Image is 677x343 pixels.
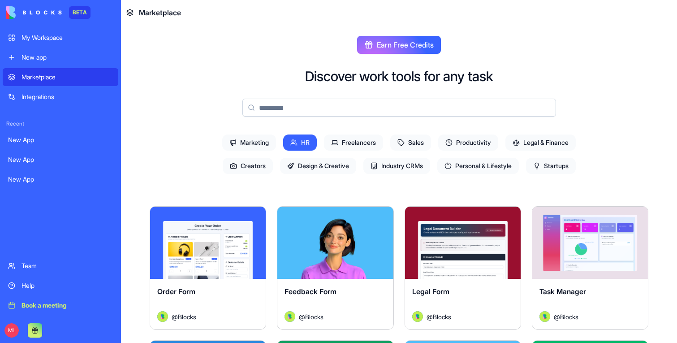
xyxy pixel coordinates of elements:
a: Book a meeting [3,296,118,314]
div: New App [8,155,113,164]
span: Startups [526,158,576,174]
span: @ [427,312,433,321]
a: My Workspace [3,29,118,47]
div: New app [22,53,113,62]
div: Team [22,261,113,270]
img: logo [6,6,62,19]
a: New App [3,151,118,169]
span: @ [299,312,305,321]
div: Book a meeting [22,301,113,310]
span: Industry CRMs [363,158,430,174]
span: @ [172,312,178,321]
a: Feedback FormAvatar@Blocks [277,206,393,330]
span: Blocks [305,312,323,321]
div: Marketplace [22,73,113,82]
div: Integrations [22,92,113,101]
img: Avatar [157,311,168,322]
a: Task ManagerAvatar@Blocks [532,206,648,330]
span: Feedback Form [285,287,336,296]
div: New App [8,175,113,184]
a: Integrations [3,88,118,106]
span: Freelancers [324,135,383,151]
span: Blocks [560,312,578,321]
div: Legal Form [412,286,513,311]
span: Creators [223,158,273,174]
span: Recent [3,120,118,127]
div: Help [22,281,113,290]
button: Earn Free Credits [357,36,441,54]
a: Team [3,257,118,275]
span: Productivity [438,135,498,151]
a: New app [3,48,118,66]
span: Blocks [178,312,196,321]
span: Marketing [222,135,276,151]
img: Avatar [539,311,550,322]
div: BETA [69,6,91,19]
a: New App [3,170,118,188]
a: Help [3,277,118,295]
span: Marketplace [139,7,181,18]
span: ML [4,323,19,338]
span: Sales [390,135,431,151]
span: Legal & Finance [505,135,576,151]
div: Feedback Form [285,286,386,311]
div: New App [8,135,113,144]
div: Task Manager [539,286,641,311]
img: Avatar [285,311,295,322]
a: New App [3,131,118,149]
span: @ [554,312,560,321]
span: HR [283,135,317,151]
a: Legal FormAvatar@Blocks [405,206,521,330]
div: Order Form [157,286,259,311]
div: My Workspace [22,33,113,42]
span: Design & Creative [280,158,356,174]
a: Order FormAvatar@Blocks [150,206,266,330]
a: Marketplace [3,68,118,86]
span: Order Form [157,287,195,296]
span: Personal & Lifestyle [437,158,519,174]
a: BETA [6,6,91,19]
span: Earn Free Credits [377,39,434,50]
h2: Discover work tools for any task [305,68,493,84]
span: Task Manager [539,287,586,296]
span: Blocks [433,312,451,321]
img: Avatar [412,311,423,322]
span: Legal Form [412,287,449,296]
